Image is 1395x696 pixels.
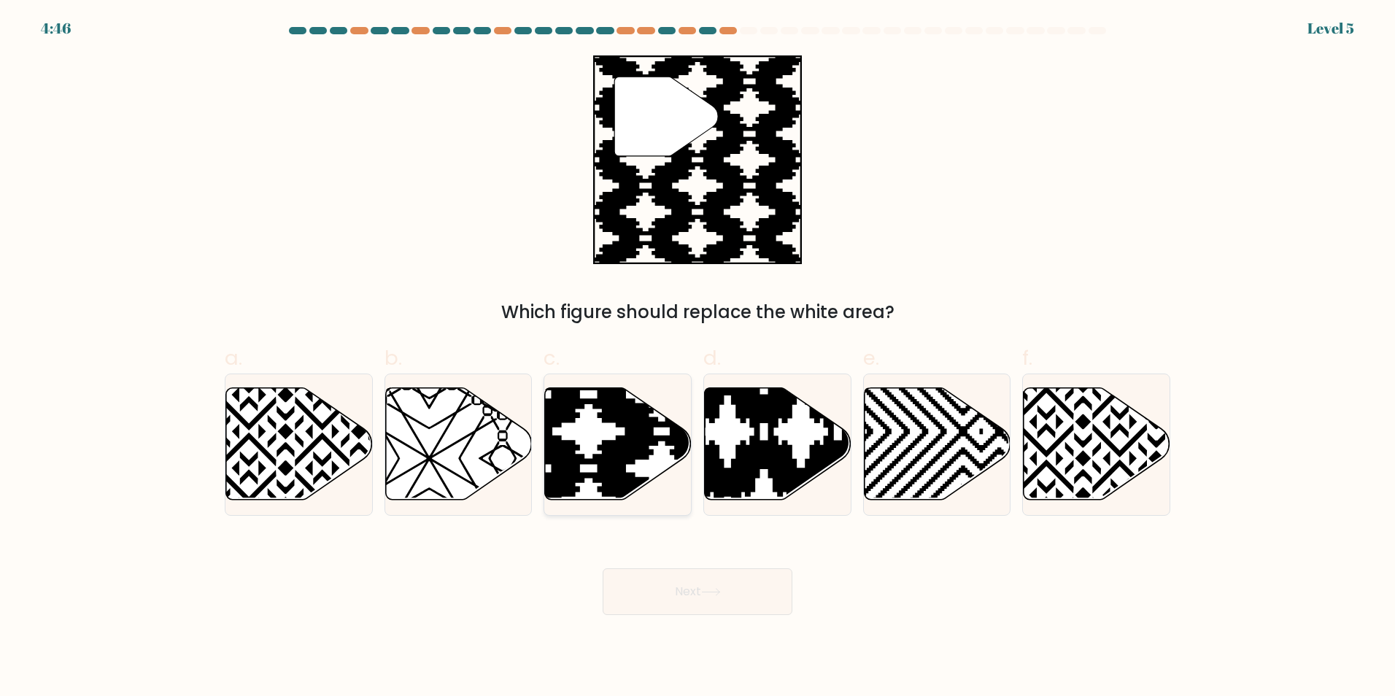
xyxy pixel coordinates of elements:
[233,299,1162,325] div: Which figure should replace the white area?
[41,18,71,39] div: 4:46
[1022,344,1032,372] span: f.
[603,568,792,615] button: Next
[544,344,560,372] span: c.
[385,344,402,372] span: b.
[1307,18,1354,39] div: Level 5
[225,344,242,372] span: a.
[614,77,718,156] g: "
[863,344,879,372] span: e.
[703,344,721,372] span: d.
